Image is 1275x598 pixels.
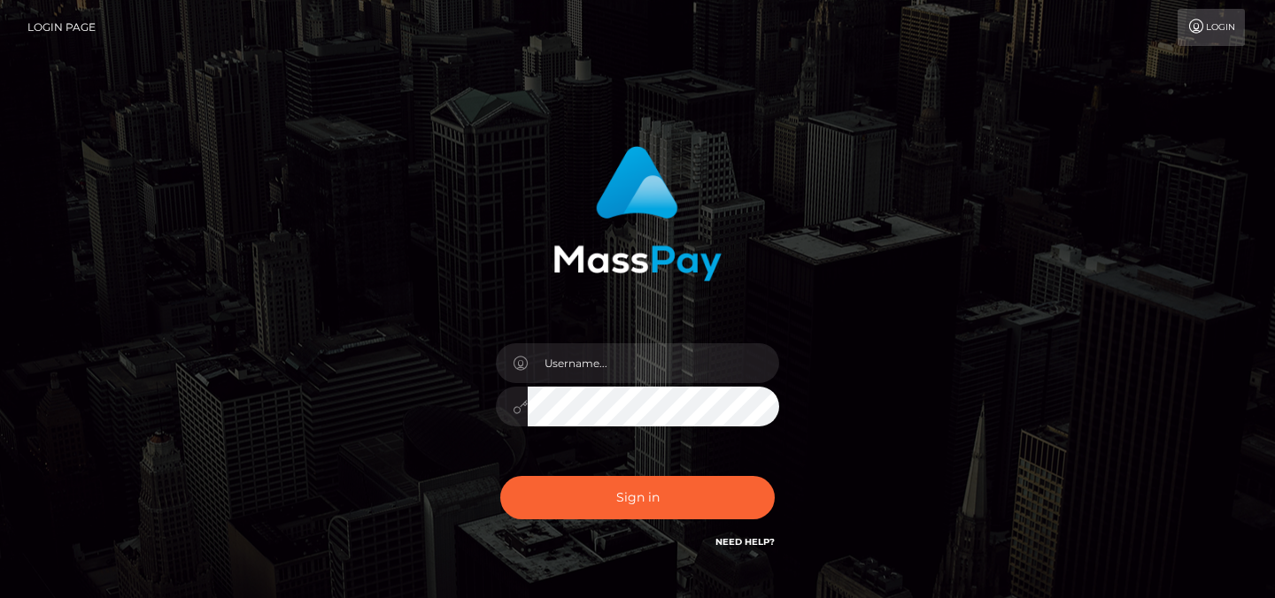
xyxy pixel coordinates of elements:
button: Sign in [500,476,775,519]
a: Need Help? [715,536,775,548]
img: MassPay Login [553,146,722,281]
a: Login Page [27,9,96,46]
input: Username... [528,343,779,383]
a: Login [1178,9,1245,46]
